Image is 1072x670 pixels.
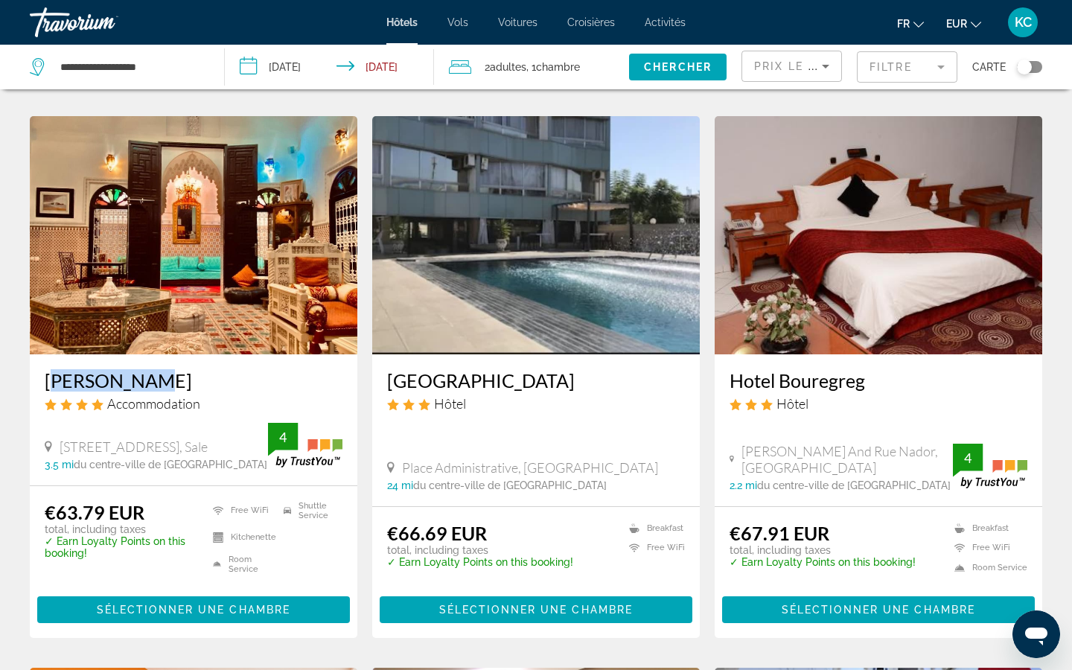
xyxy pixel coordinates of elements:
img: trustyou-badge.svg [268,423,342,467]
a: Hotel Bouregreg [730,369,1027,392]
button: Change language [897,13,924,34]
a: Sélectionner une chambre [722,599,1035,616]
span: 3.5 mi [45,459,74,470]
button: Filter [857,51,957,83]
span: Sélectionner une chambre [439,604,633,616]
button: User Menu [1004,7,1042,38]
button: Travelers: 2 adults, 0 children [434,45,629,89]
a: Vols [447,16,468,28]
a: Croisières [567,16,615,28]
span: [STREET_ADDRESS], Sale [60,438,208,455]
p: total, including taxes [387,544,573,556]
a: [PERSON_NAME] [45,369,342,392]
li: Room Service [205,555,276,574]
p: ✓ Earn Loyalty Points on this booking! [45,535,194,559]
div: 4 [953,449,983,467]
p: total, including taxes [45,523,194,535]
span: Prix le plus bas [754,60,871,72]
a: Activités [645,16,686,28]
span: Hôtel [434,395,466,412]
button: Change currency [946,13,981,34]
span: Accommodation [107,395,200,412]
a: Hôtels [386,16,418,28]
li: Kitchenette [205,528,276,547]
span: du centre-ville de [GEOGRAPHIC_DATA] [74,459,267,470]
span: EUR [946,18,967,30]
span: Hôtel [776,395,808,412]
a: Voitures [498,16,537,28]
span: 2.2 mi [730,479,757,491]
span: [PERSON_NAME] And Rue Nador, [GEOGRAPHIC_DATA] [741,443,953,476]
p: total, including taxes [730,544,916,556]
span: , 1 [526,57,580,77]
ins: €66.69 EUR [387,522,487,544]
div: 4 [268,428,298,446]
iframe: Bouton de lancement de la fenêtre de messagerie [1012,610,1060,658]
a: [GEOGRAPHIC_DATA] [387,369,685,392]
button: Toggle map [1006,60,1042,74]
div: 3 star Hotel [387,395,685,412]
li: Breakfast [622,522,685,535]
span: fr [897,18,910,30]
img: trustyou-badge.svg [953,444,1027,488]
li: Breakfast [947,522,1027,535]
span: Sélectionner une chambre [782,604,975,616]
img: Hotel image [30,116,357,354]
a: Sélectionner une chambre [37,599,350,616]
li: Room Service [947,561,1027,574]
div: 4 star Accommodation [45,395,342,412]
img: Hotel image [715,116,1042,354]
mat-select: Sort by [754,57,829,75]
a: Sélectionner une chambre [380,599,692,616]
span: Chambre [536,61,580,73]
li: Free WiFi [622,542,685,555]
ins: €67.91 EUR [730,522,829,544]
button: Chercher [629,54,727,80]
li: Free WiFi [947,542,1027,555]
span: Place Administrative, [GEOGRAPHIC_DATA] [402,459,658,476]
span: Chercher [644,61,712,73]
span: Adultes [490,61,526,73]
li: Shuttle Service [276,501,342,520]
button: Sélectionner une chambre [380,596,692,623]
span: Carte [972,57,1006,77]
span: du centre-ville de [GEOGRAPHIC_DATA] [413,479,607,491]
p: ✓ Earn Loyalty Points on this booking! [730,556,916,568]
span: KC [1015,15,1032,30]
button: Check-in date: Oct 3, 2025 Check-out date: Oct 4, 2025 [225,45,435,89]
div: 3 star Hotel [730,395,1027,412]
span: 24 mi [387,479,413,491]
button: Sélectionner une chambre [37,596,350,623]
button: Sélectionner une chambre [722,596,1035,623]
li: Free WiFi [205,501,276,520]
a: Travorium [30,3,179,42]
span: 2 [485,57,526,77]
img: Hotel image [372,116,700,354]
ins: €63.79 EUR [45,501,144,523]
p: ✓ Earn Loyalty Points on this booking! [387,556,573,568]
span: Sélectionner une chambre [97,604,290,616]
span: du centre-ville de [GEOGRAPHIC_DATA] [757,479,951,491]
